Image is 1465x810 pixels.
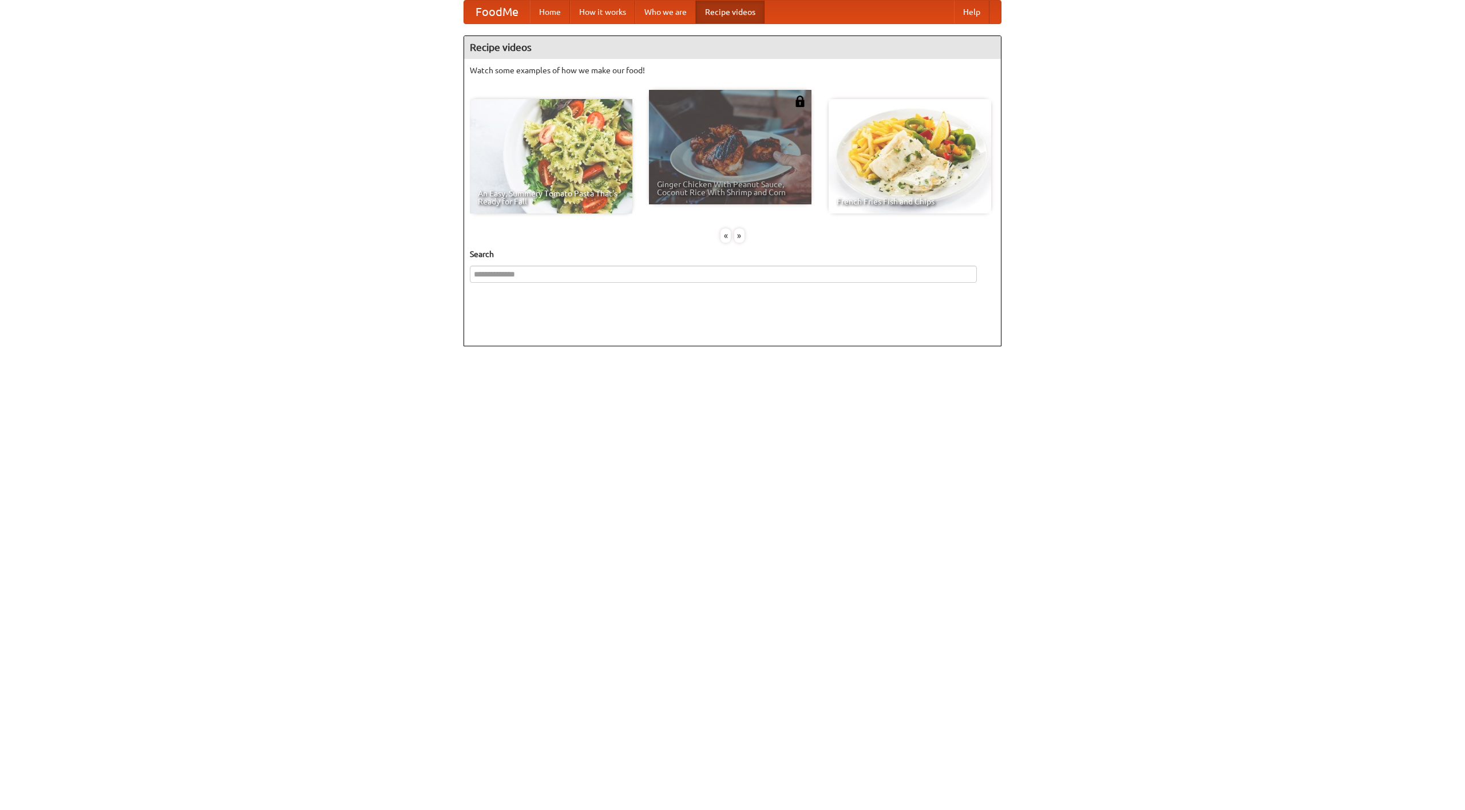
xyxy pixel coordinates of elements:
[478,189,624,206] span: An Easy, Summery Tomato Pasta That's Ready for Fall
[954,1,989,23] a: Help
[720,228,731,243] div: «
[635,1,696,23] a: Who we are
[470,248,995,260] h5: Search
[696,1,765,23] a: Recipe videos
[464,1,530,23] a: FoodMe
[570,1,635,23] a: How it works
[837,197,983,206] span: French Fries Fish and Chips
[470,99,632,214] a: An Easy, Summery Tomato Pasta That's Ready for Fall
[464,36,1001,59] h4: Recipe videos
[470,65,995,76] p: Watch some examples of how we make our food!
[794,96,806,107] img: 483408.png
[530,1,570,23] a: Home
[734,228,745,243] div: »
[829,99,991,214] a: French Fries Fish and Chips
